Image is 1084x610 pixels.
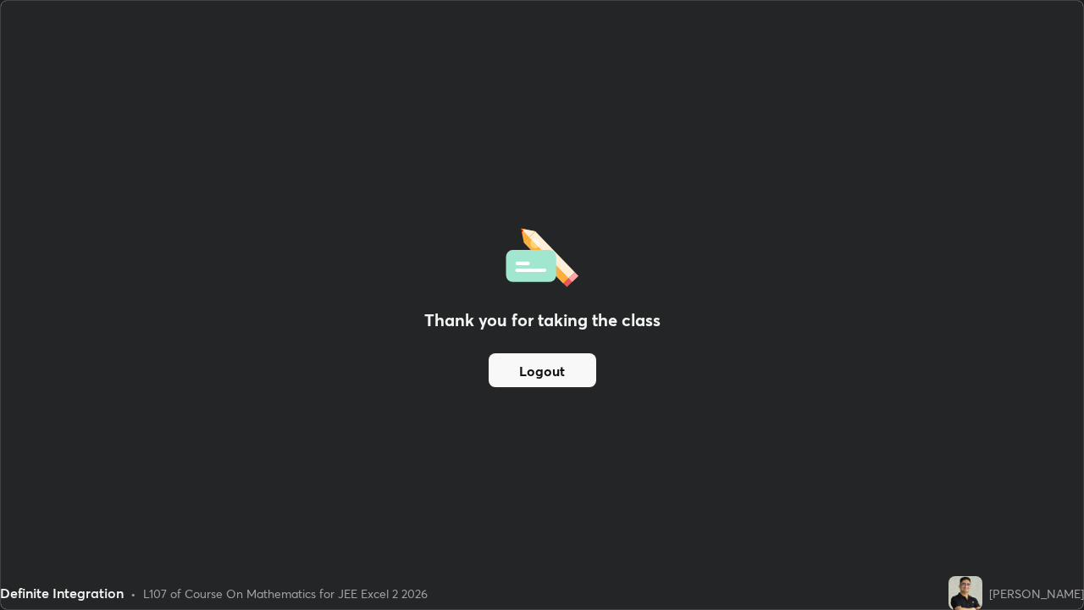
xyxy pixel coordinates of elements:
img: offlineFeedback.1438e8b3.svg [506,223,578,287]
div: L107 of Course On Mathematics for JEE Excel 2 2026 [143,585,428,602]
div: [PERSON_NAME] [989,585,1084,602]
img: 80a8f8f514494e9a843945b90b7e7503.jpg [948,576,982,610]
h2: Thank you for taking the class [424,308,661,333]
div: • [130,585,136,602]
button: Logout [489,353,596,387]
